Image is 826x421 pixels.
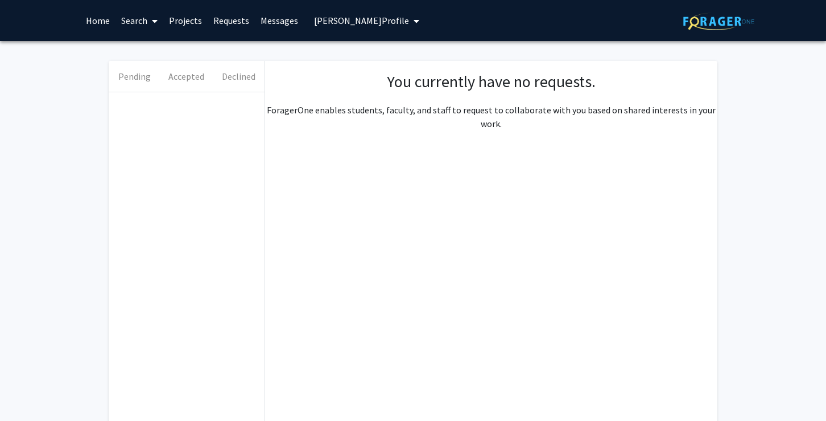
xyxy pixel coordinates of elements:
[160,61,212,92] button: Accepted
[276,72,706,92] h1: You currently have no requests.
[255,1,304,40] a: Messages
[265,103,717,130] p: ForagerOne enables students, faculty, and staff to request to collaborate with you based on share...
[213,61,265,92] button: Declined
[80,1,115,40] a: Home
[163,1,208,40] a: Projects
[314,15,409,26] span: [PERSON_NAME] Profile
[683,13,754,30] img: ForagerOne Logo
[115,1,163,40] a: Search
[109,61,160,92] button: Pending
[208,1,255,40] a: Requests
